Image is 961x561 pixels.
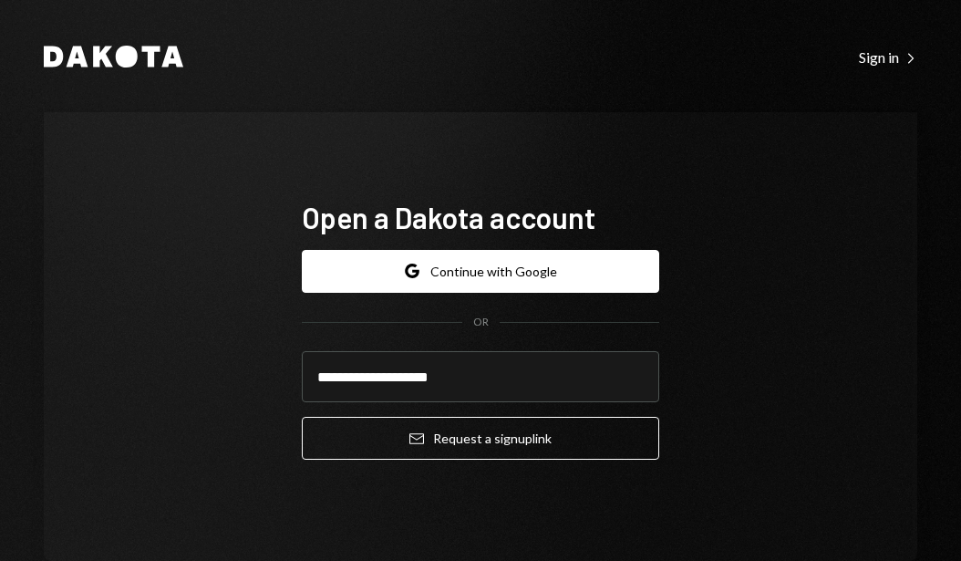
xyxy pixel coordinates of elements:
[302,250,659,293] button: Continue with Google
[302,199,659,235] h1: Open a Dakota account
[302,417,659,460] button: Request a signuplink
[473,315,489,330] div: OR
[859,48,917,67] div: Sign in
[859,47,917,67] a: Sign in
